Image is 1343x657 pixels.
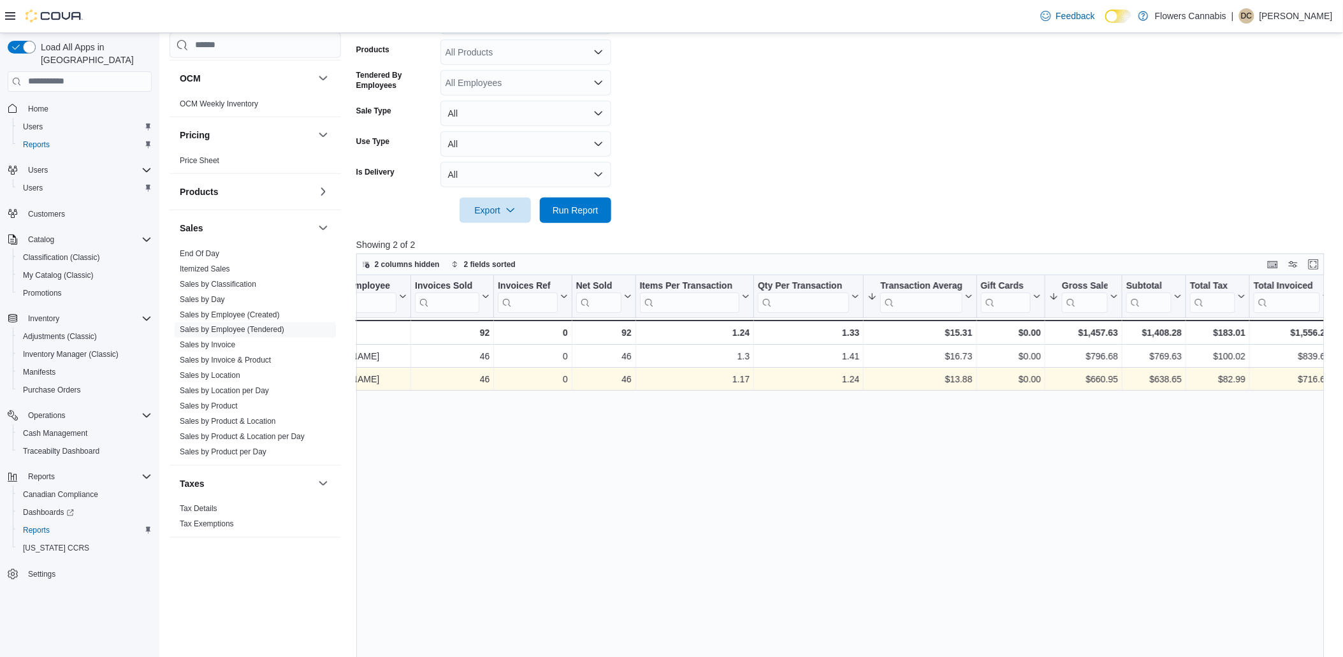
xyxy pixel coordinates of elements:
a: Sales by Product per Day [180,447,266,456]
div: 1.24 [758,372,859,387]
a: Home [23,101,54,117]
span: Sales by Day [180,294,225,304]
div: Total Tax [1190,280,1235,312]
div: 1.17 [640,372,750,387]
div: Items Per Transaction [639,280,739,292]
div: 1.24 [639,325,750,340]
span: Manifests [23,367,55,377]
div: Subtotal [1126,280,1172,312]
span: Traceabilty Dashboard [23,446,99,456]
span: Canadian Compliance [18,487,152,502]
a: Sales by Invoice & Product [180,356,271,365]
a: Tax Details [180,504,217,513]
div: Invoices Ref [498,280,557,312]
h3: Sales [180,221,203,234]
div: Tendered Employee [306,280,396,292]
div: Qty Per Transaction [758,280,849,292]
div: Taxes [170,501,341,537]
span: Purchase Orders [18,382,152,398]
div: Total Invoiced [1254,280,1320,312]
div: Gross Sales [1062,280,1108,292]
div: 92 [576,325,631,340]
button: Taxes [316,475,331,491]
span: Inventory Manager (Classic) [23,349,119,359]
span: Canadian Compliance [23,489,98,500]
div: $15.31 [868,325,972,340]
button: Classification (Classic) [13,249,157,266]
span: Sales by Product & Location per Day [180,431,305,442]
div: $769.63 [1126,349,1182,364]
div: 0 [498,349,567,364]
img: Cova [25,10,83,22]
button: Home [3,99,157,118]
span: DC [1241,8,1252,24]
button: Operations [23,408,71,423]
span: Tax Details [180,503,217,514]
div: Invoices Sold [415,280,479,312]
button: Qty Per Transaction [758,280,859,312]
h3: Pricing [180,128,210,141]
div: 1.33 [758,325,859,340]
div: 46 [576,372,632,387]
span: Sales by Invoice & Product [180,355,271,365]
button: Total Tax [1190,280,1245,312]
button: Pricing [180,128,313,141]
span: Promotions [18,285,152,301]
span: Customers [28,209,65,219]
button: Reports [3,468,157,486]
a: Dashboards [13,503,157,521]
span: Reports [28,472,55,482]
span: Reports [18,137,152,152]
a: Dashboards [18,505,79,520]
label: Use Type [356,136,389,147]
button: Net Sold [576,280,631,312]
a: Users [18,180,48,196]
span: Dashboards [18,505,152,520]
a: Sales by Day [180,294,225,303]
a: OCM Weekly Inventory [180,99,258,108]
span: Feedback [1056,10,1095,22]
span: Users [18,180,152,196]
a: Manifests [18,365,61,380]
button: Cash Management [13,424,157,442]
input: Dark Mode [1105,10,1132,23]
div: 1.41 [758,349,859,364]
a: Traceabilty Dashboard [18,444,105,459]
button: All [440,101,611,126]
span: 2 fields sorted [464,259,516,270]
button: All [440,131,611,157]
a: Sales by Invoice [180,340,235,349]
a: Reports [18,137,55,152]
span: Sales by Product per Day [180,447,266,457]
a: End Of Day [180,249,219,257]
a: Sales by Product [180,401,238,410]
span: Inventory [23,311,152,326]
div: Total Invoiced [1254,280,1320,292]
button: 2 columns hidden [357,257,445,272]
div: $839.65 [1254,349,1330,364]
a: Feedback [1036,3,1100,29]
a: Sales by Employee (Created) [180,310,280,319]
div: $716.64 [1254,372,1330,387]
div: Qty Per Transaction [758,280,849,312]
button: Items Per Transaction [639,280,750,312]
span: My Catalog (Classic) [18,268,152,283]
span: Purchase Orders [23,385,81,395]
button: Users [3,161,157,179]
button: Keyboard shortcuts [1265,257,1281,272]
div: $82.99 [1190,372,1245,387]
a: Classification (Classic) [18,250,105,265]
span: Sales by Employee (Created) [180,309,280,319]
span: Promotions [23,288,62,298]
a: Sales by Location [180,371,240,380]
span: 2 columns hidden [375,259,440,270]
span: Sales by Product & Location [180,416,276,426]
span: Adjustments (Classic) [23,331,97,342]
button: Tendered Employee [306,280,407,312]
span: Dashboards [23,507,74,517]
a: Cash Management [18,426,92,441]
span: Itemized Sales [180,263,230,273]
div: Transaction Average [880,280,962,312]
h3: OCM [180,71,201,84]
div: 1.3 [640,349,750,364]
